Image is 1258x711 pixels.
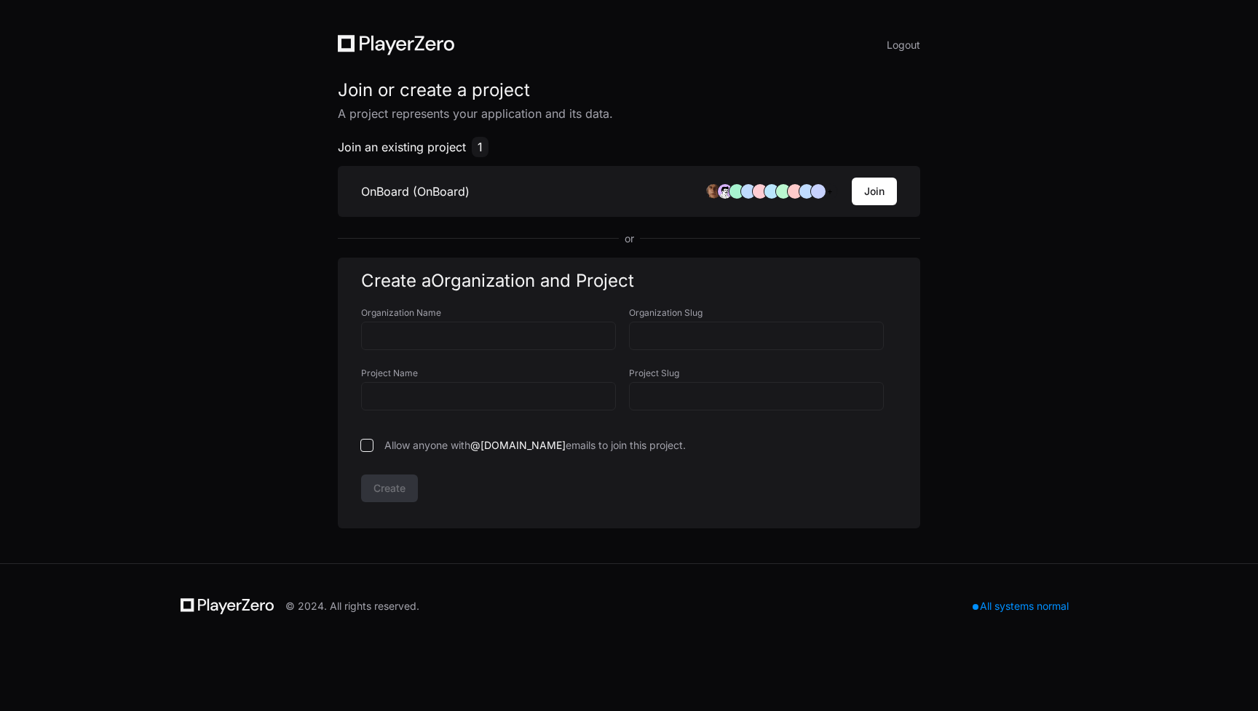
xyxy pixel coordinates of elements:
[629,307,897,319] label: Organization Slug
[619,231,640,246] span: or
[361,183,470,200] h3: OnBoard (OnBoard)
[472,137,488,157] span: 1
[338,105,920,122] p: A project represents your application and its data.
[964,596,1077,616] div: All systems normal
[887,35,920,55] button: Logout
[718,184,732,199] img: avatar
[706,184,721,199] img: avatar
[361,368,629,379] label: Project Name
[338,79,920,102] h1: Join or create a project
[470,439,566,451] span: @[DOMAIN_NAME]
[361,307,629,319] label: Organization Name
[361,269,897,293] h1: Create a
[852,178,897,205] button: Join
[384,438,686,453] span: Allow anyone with emails to join this project.
[823,184,837,199] div: +
[285,599,419,613] div: © 2024. All rights reserved.
[629,368,897,379] label: Project Slug
[431,270,634,291] span: Organization and Project
[338,138,466,156] span: Join an existing project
